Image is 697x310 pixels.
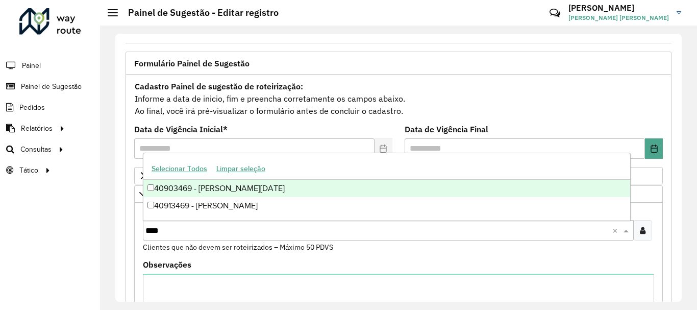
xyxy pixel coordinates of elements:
[568,3,669,13] h3: [PERSON_NAME]
[645,138,663,159] button: Choose Date
[612,224,621,236] span: Clear all
[143,258,191,271] label: Observações
[568,13,669,22] span: [PERSON_NAME] [PERSON_NAME]
[134,123,228,135] label: Data de Vigência Inicial
[118,7,279,18] h2: Painel de Sugestão - Editar registro
[147,161,212,177] button: Selecionar Todos
[21,81,82,92] span: Painel de Sugestão
[212,161,270,177] button: Limpar seleção
[19,165,38,176] span: Tático
[143,153,631,221] ng-dropdown-panel: Options list
[544,2,566,24] a: Contato Rápido
[143,197,630,214] div: 40913469 - [PERSON_NAME]
[21,123,53,134] span: Relatórios
[134,80,663,117] div: Informe a data de inicio, fim e preencha corretamente os campos abaixo. Ao final, você irá pré-vi...
[22,60,41,71] span: Painel
[143,243,333,252] small: Clientes que não devem ser roteirizados – Máximo 50 PDVS
[143,180,630,197] div: 40903469 - [PERSON_NAME][DATE]
[20,144,52,155] span: Consultas
[134,59,250,67] span: Formulário Painel de Sugestão
[134,167,663,184] a: Priorizar Cliente - Não podem ficar no buffer
[135,81,303,91] strong: Cadastro Painel de sugestão de roteirização:
[19,102,45,113] span: Pedidos
[405,123,488,135] label: Data de Vigência Final
[134,185,663,203] a: Preservar Cliente - Devem ficar no buffer, não roteirizar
